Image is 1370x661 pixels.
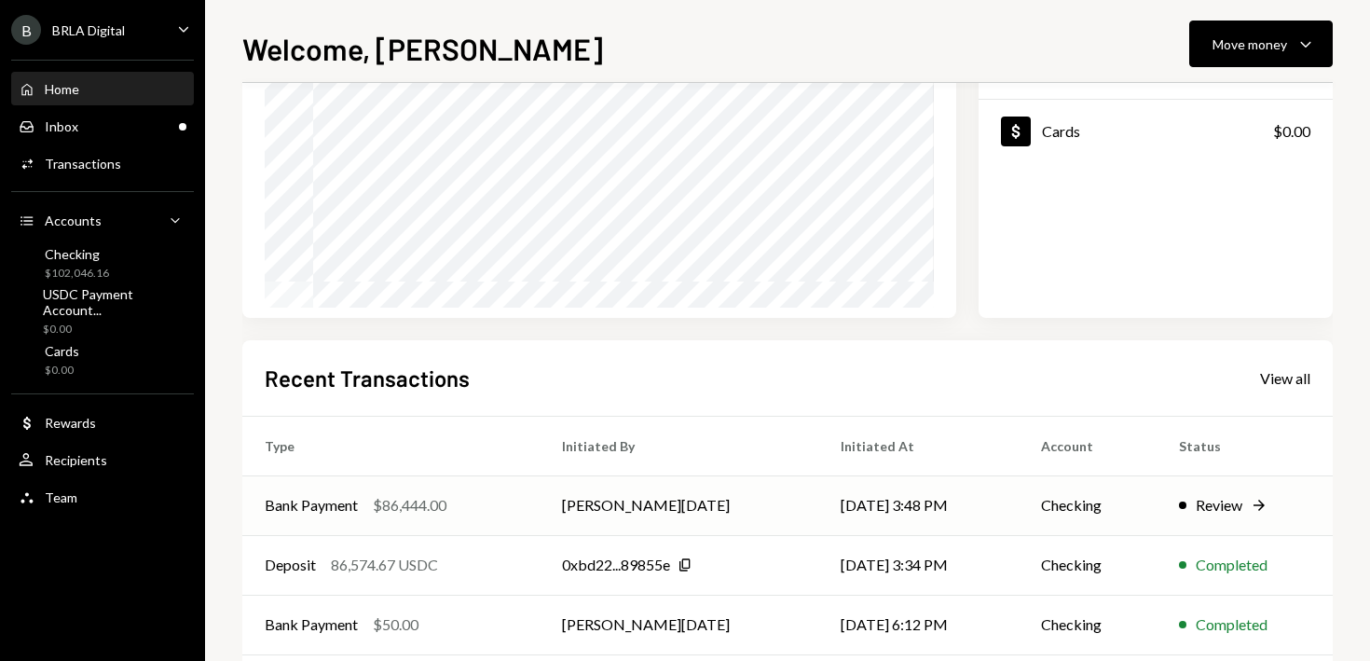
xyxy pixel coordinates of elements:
a: Accounts [11,203,194,237]
a: Cards$0.00 [11,337,194,382]
td: [DATE] 6:12 PM [818,595,1018,654]
div: $0.00 [43,322,186,337]
div: Bank Payment [265,494,358,516]
a: USDC Payment Account...$0.00 [11,289,194,334]
a: Recipients [11,443,194,476]
a: Cards$0.00 [979,100,1333,162]
td: [DATE] 3:34 PM [818,535,1018,595]
div: $86,444.00 [373,494,446,516]
td: [PERSON_NAME][DATE] [540,475,818,535]
div: Checking [45,246,109,262]
div: $0.00 [1273,120,1310,143]
div: BRLA Digital [52,22,125,38]
div: Cards [1042,122,1080,140]
th: Initiated At [818,416,1018,475]
div: $0.00 [45,363,79,379]
a: Rewards [11,406,194,439]
a: Team [11,480,194,514]
th: Type [242,416,540,475]
td: Checking [1019,535,1157,595]
td: Checking [1019,475,1157,535]
a: View all [1260,367,1310,388]
div: 86,574.67 USDC [331,554,438,576]
div: USDC Payment Account... [43,286,186,318]
div: $102,046.16 [45,266,109,282]
th: Account [1019,416,1157,475]
a: Home [11,72,194,105]
button: Move money [1189,21,1333,67]
div: Move money [1212,34,1287,54]
div: Bank Payment [265,613,358,636]
td: [DATE] 3:48 PM [818,475,1018,535]
th: Initiated By [540,416,818,475]
div: Team [45,489,77,505]
div: View all [1260,369,1310,388]
div: $50.00 [373,613,418,636]
div: Review [1196,494,1242,516]
th: Status [1157,416,1333,475]
div: Accounts [45,213,102,228]
div: Deposit [265,554,316,576]
td: [PERSON_NAME][DATE] [540,595,818,654]
div: B [11,15,41,45]
div: Completed [1196,613,1267,636]
a: Checking$102,046.16 [11,241,194,285]
a: Inbox [11,109,194,143]
div: Transactions [45,156,121,172]
div: Recipients [45,452,107,468]
div: Home [45,81,79,97]
td: Checking [1019,595,1157,654]
div: Completed [1196,554,1267,576]
div: 0xbd22...89855e [562,554,670,576]
h1: Welcome, [PERSON_NAME] [242,30,603,67]
div: Rewards [45,415,96,431]
div: Inbox [45,118,78,134]
h2: Recent Transactions [265,363,470,393]
div: Cards [45,343,79,359]
a: Transactions [11,146,194,180]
